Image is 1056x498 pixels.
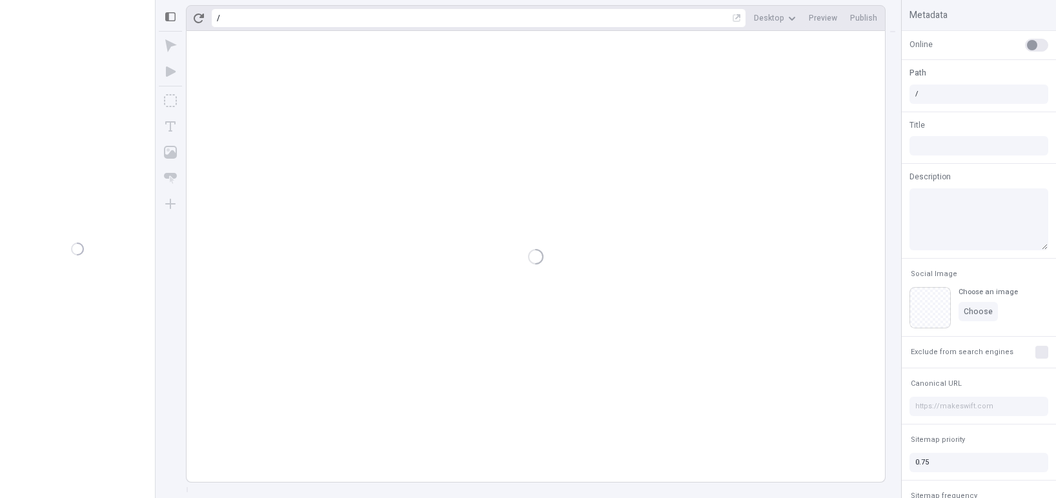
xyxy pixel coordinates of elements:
[159,89,182,112] button: Box
[850,13,877,23] span: Publish
[159,166,182,190] button: Button
[959,287,1018,297] div: Choose an image
[909,39,933,50] span: Online
[964,306,993,317] span: Choose
[804,8,842,28] button: Preview
[911,379,962,388] span: Canonical URL
[908,376,964,392] button: Canonical URL
[908,432,968,448] button: Sitemap priority
[911,347,1013,357] span: Exclude from search engines
[909,397,1048,416] input: https://makeswift.com
[911,269,957,279] span: Social Image
[908,266,960,282] button: Social Image
[959,302,998,321] button: Choose
[217,13,220,23] div: /
[159,141,182,164] button: Image
[809,13,837,23] span: Preview
[749,8,801,28] button: Desktop
[754,13,784,23] span: Desktop
[159,115,182,138] button: Text
[909,171,951,183] span: Description
[845,8,882,28] button: Publish
[909,67,926,79] span: Path
[908,344,1016,360] button: Exclude from search engines
[909,119,925,131] span: Title
[911,435,965,444] span: Sitemap priority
